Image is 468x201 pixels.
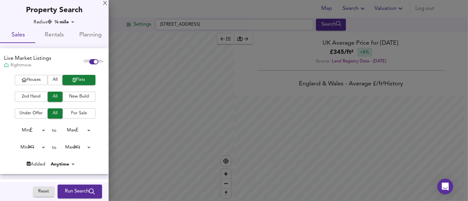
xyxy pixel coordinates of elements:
button: For Sale [63,108,95,119]
span: Run Search [65,187,95,196]
span: Rentals [40,30,68,40]
div: Added [27,161,45,167]
div: ¼ mile [52,19,77,25]
button: All [48,108,63,119]
span: New Build [66,93,92,100]
div: Rightmove [4,62,51,68]
span: Flats [66,76,92,84]
span: All [51,110,59,117]
div: to [52,127,57,134]
div: to [52,144,57,151]
span: All [51,76,59,84]
button: Houses [15,75,48,85]
div: Min [11,142,47,152]
button: All [48,75,63,85]
div: Live Market Listings [4,55,51,62]
button: Run Search [58,185,102,198]
span: Off [84,59,89,64]
span: On [98,59,103,64]
div: Open Intercom Messenger [437,179,453,194]
button: New Build [63,92,95,102]
span: Under Offer [18,110,44,117]
img: Rightmove [4,63,9,68]
button: Under Offer [15,108,48,119]
div: Max [57,125,93,135]
div: Min [11,125,47,135]
button: 2nd Hand [15,92,48,102]
button: Flats [63,75,95,85]
div: Max [57,142,93,152]
span: 2nd Hand [18,93,44,100]
button: All [48,92,63,102]
span: Planning [76,30,105,40]
button: Reset [33,187,54,197]
span: Sales [4,30,32,40]
span: Reset [37,188,51,195]
span: For Sale [66,110,92,117]
div: Anytime [49,161,77,167]
span: Houses [18,76,44,84]
div: X [103,1,107,6]
span: All [51,93,59,100]
div: Radius [34,19,52,25]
